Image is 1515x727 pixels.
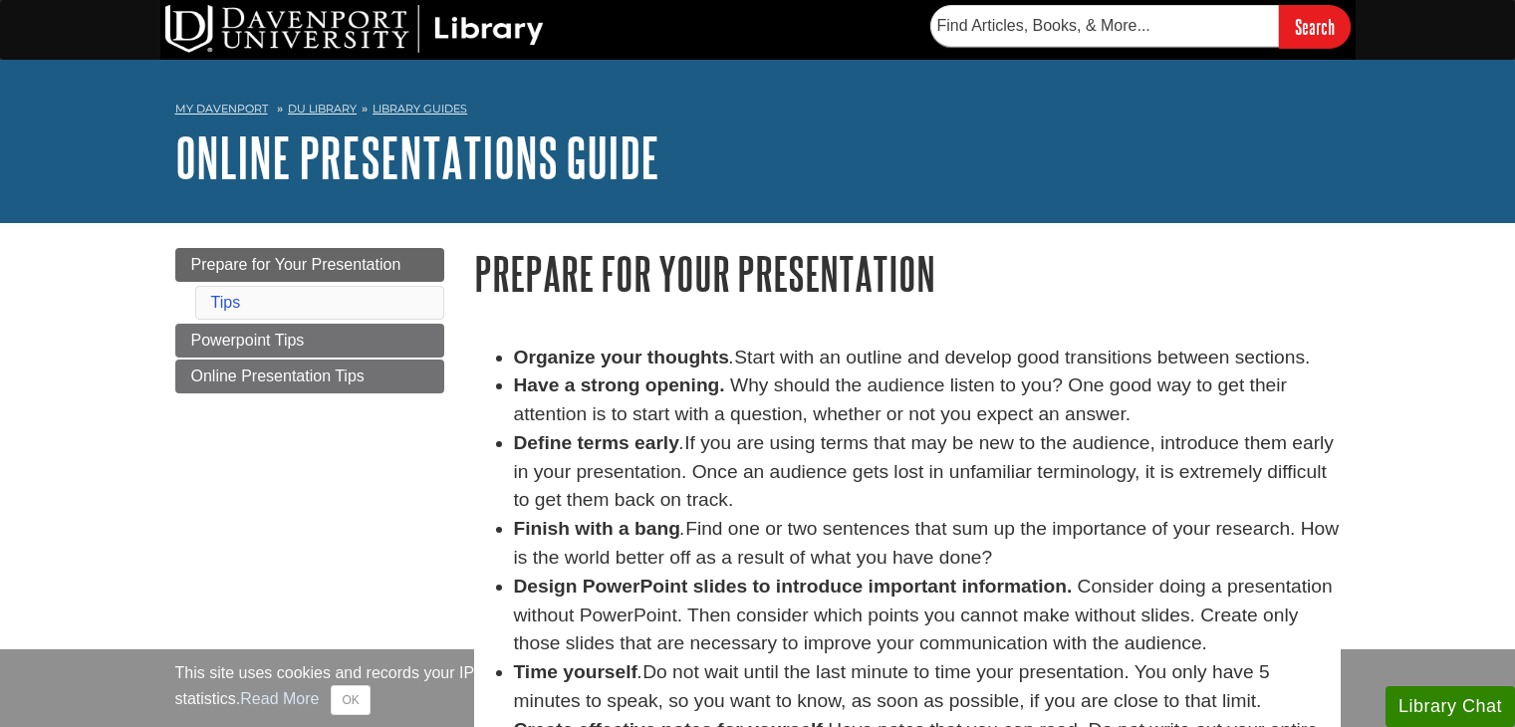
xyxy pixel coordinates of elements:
[1386,686,1515,727] button: Library Chat
[1279,5,1351,48] input: Search
[175,101,268,118] a: My Davenport
[680,518,685,539] em: .
[474,248,1341,299] h1: Prepare for Your Presentation
[175,324,444,358] a: Powerpoint Tips
[514,429,1341,515] li: If you are using terms that may be new to the audience, introduce them early in your presentation...
[175,661,1341,715] div: This site uses cookies and records your IP address for usage statistics. Additionally, we use Goo...
[373,102,467,116] a: Library Guides
[514,374,725,395] strong: Have a strong opening.
[679,432,684,453] em: .
[729,347,734,367] em: .
[331,685,370,715] button: Close
[637,661,642,682] em: .
[514,576,1073,597] strong: Design PowerPoint slides to introduce important information.
[240,690,319,707] a: Read More
[930,5,1279,47] input: Find Articles, Books, & More...
[514,518,680,539] strong: Finish with a bang
[514,344,1341,372] li: Start with an outline and develop good transitions between sections.
[514,573,1341,658] li: Consider doing a presentation without PowerPoint. Then consider which points you cannot make with...
[514,432,679,453] strong: Define terms early
[514,661,637,682] strong: Time yourself
[175,248,444,393] div: Guide Page Menu
[930,5,1351,48] form: Searches DU Library's articles, books, and more
[191,367,365,384] span: Online Presentation Tips
[514,658,1341,716] li: Do not wait until the last minute to time your presentation. You only have 5 minutes to speak, so...
[175,96,1341,127] nav: breadcrumb
[175,126,659,188] a: Online Presentations Guide
[211,294,241,311] a: Tips
[191,256,401,273] span: Prepare for Your Presentation
[514,371,1341,429] li: Why should the audience listen to you? One good way to get their attention is to start with a que...
[288,102,357,116] a: DU Library
[175,248,444,282] a: Prepare for Your Presentation
[514,515,1341,573] li: Find one or two sentences that sum up the importance of your research. How is the world better of...
[191,332,305,349] span: Powerpoint Tips
[175,360,444,393] a: Online Presentation Tips
[514,347,729,367] strong: Organize your thoughts
[165,5,544,53] img: DU Library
